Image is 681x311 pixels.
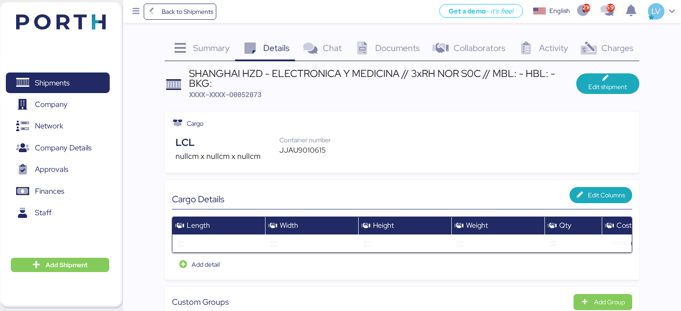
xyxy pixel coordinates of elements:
[193,42,230,54] span: Summary
[192,259,220,270] span: Add detail
[6,159,110,180] a: Approvals
[176,135,279,150] div: LCL
[651,5,660,17] span: LV
[549,6,570,16] div: English
[172,194,402,204] div: Cargo Details
[607,237,631,250] button: USD($)
[6,203,110,223] a: Staff
[176,150,279,162] div: nullcm x nullcm x nullcm
[144,4,217,20] a: Back to Shipments
[280,221,298,230] span: Width
[172,256,227,273] button: Add detail
[6,116,110,136] a: Network
[611,239,627,247] span: USD($)
[128,4,144,19] button: Menu
[35,98,68,111] span: Company
[617,221,632,230] span: Cost
[187,119,204,128] span: Cargo
[187,221,210,230] span: Length
[35,206,51,219] span: Staff
[279,135,340,145] div: Container number
[6,72,110,93] a: Shipments
[576,73,639,94] button: Edit shipment
[35,163,68,176] span: Approvals
[559,221,571,230] span: Qty
[375,42,420,54] span: Documents
[570,187,632,203] button: Edit Columns
[35,185,64,198] span: Finances
[35,141,91,154] span: Company Details
[6,94,110,115] a: Company
[172,296,229,308] span: Custom Groups
[574,294,632,310] button: Add Group
[46,260,88,270] span: Add Shipment
[6,138,110,158] a: Company Details
[539,42,568,54] span: Activity
[189,90,261,99] span: XXXX-XXXX-O0052073
[189,68,576,89] div: SHANGHAI HZD - ELECTRONICA Y MEDICINA // 3xRH NOR S0C // MBL: - HBL: - BKG:
[594,297,625,307] div: Add Group
[263,42,290,54] span: Details
[35,119,63,132] span: Network
[6,181,110,202] a: Finances
[588,190,625,200] span: Edit Columns
[373,221,394,230] span: Height
[11,258,109,272] button: Add Shipment
[162,6,213,17] span: Back to Shipments
[588,81,627,92] span: Edit shipment
[466,221,488,230] span: Weight
[454,42,505,54] span: Collaborators
[279,145,340,156] div: JJAU9010615
[35,77,69,89] span: Shipments
[601,42,634,54] span: Charges
[323,42,342,54] span: Chat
